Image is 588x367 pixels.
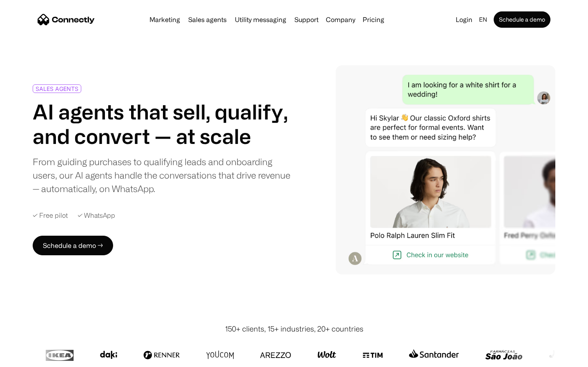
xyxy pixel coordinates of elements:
[291,16,322,23] a: Support
[8,352,49,364] aside: Language selected: English
[225,323,363,334] div: 150+ clients, 15+ industries, 20+ countries
[359,16,388,23] a: Pricing
[452,14,476,25] a: Login
[33,99,291,148] h1: AI agents that sell, qualify, and convert — at scale
[16,353,49,364] ul: Language list
[33,155,291,195] div: From guiding purchases to qualifying leads and onboarding users, our AI agents handle the convers...
[33,236,113,255] a: Schedule a demo →
[36,86,78,92] div: SALES AGENTS
[146,16,183,23] a: Marketing
[479,14,487,25] div: en
[232,16,290,23] a: Utility messaging
[326,14,355,25] div: Company
[33,212,68,219] div: ✓ Free pilot
[185,16,230,23] a: Sales agents
[494,11,550,28] a: Schedule a demo
[78,212,115,219] div: ✓ WhatsApp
